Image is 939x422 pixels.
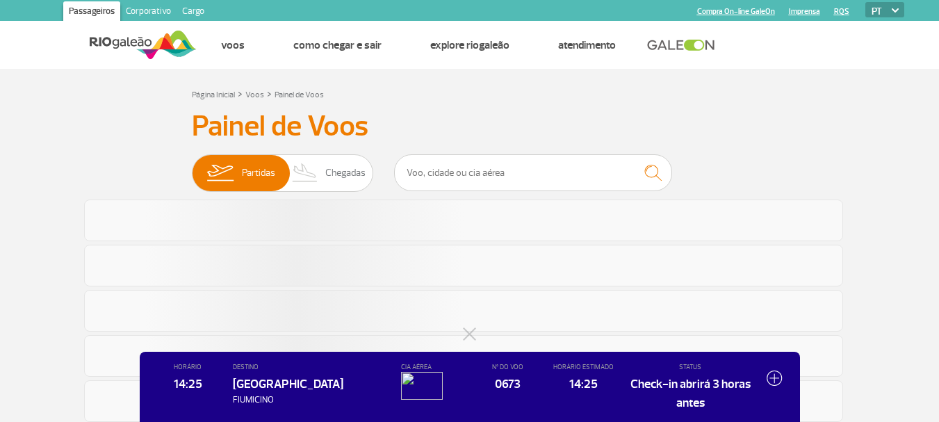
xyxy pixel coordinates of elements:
[177,1,210,24] a: Cargo
[697,7,775,16] a: Compra On-line GaleOn
[275,90,324,100] a: Painel de Voos
[834,7,849,16] a: RQS
[477,362,539,372] span: Nº DO VOO
[245,90,264,100] a: Voos
[628,362,752,372] span: STATUS
[233,362,388,372] span: DESTINO
[157,362,219,372] span: HORÁRIO
[157,375,219,393] span: 14:25
[192,109,748,144] h3: Painel de Voos
[325,155,366,191] span: Chegadas
[553,362,614,372] span: HORÁRIO ESTIMADO
[553,375,614,393] span: 14:25
[430,38,509,52] a: Explore RIOgaleão
[628,375,752,412] span: Check-in abrirá 3 horas antes
[233,393,388,407] span: FIUMICINO
[233,376,343,391] span: [GEOGRAPHIC_DATA]
[477,375,539,393] span: 0673
[242,155,275,191] span: Partidas
[285,155,326,191] img: slider-desembarque
[401,362,463,372] span: CIA AÉREA
[558,38,616,52] a: Atendimento
[63,1,120,24] a: Passageiros
[120,1,177,24] a: Corporativo
[221,38,245,52] a: Voos
[789,7,820,16] a: Imprensa
[267,86,272,102] a: >
[238,86,243,102] a: >
[293,38,382,52] a: Como chegar e sair
[192,90,235,100] a: Página Inicial
[198,155,242,191] img: slider-embarque
[394,154,672,191] input: Voo, cidade ou cia aérea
